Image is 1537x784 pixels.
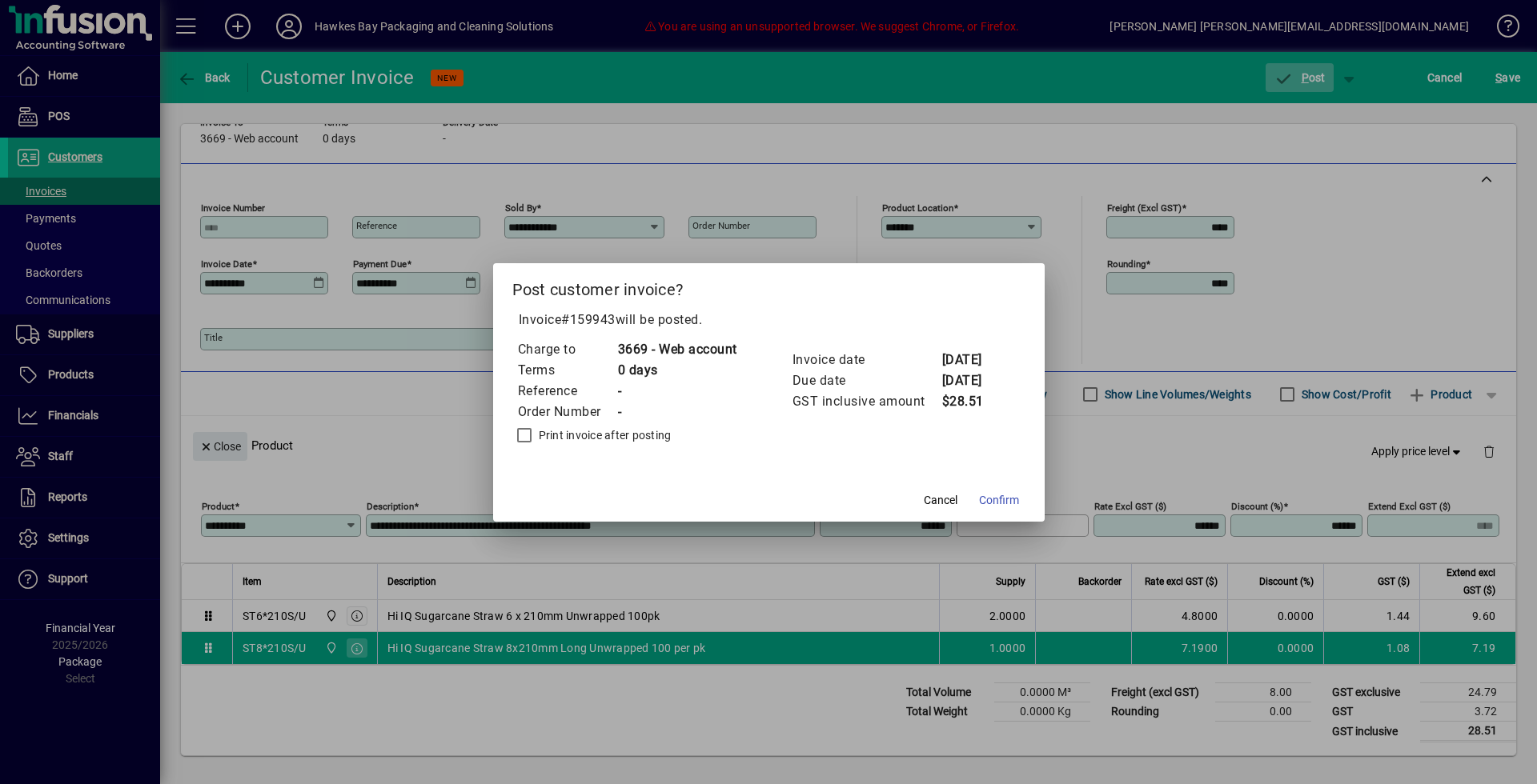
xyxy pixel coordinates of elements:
[979,492,1019,509] span: Confirm
[517,339,617,360] td: Charge to
[924,492,957,509] span: Cancel
[941,350,1005,370] td: [DATE]
[617,339,737,360] td: 3669 - Web account
[792,391,941,412] td: GST inclusive amount
[792,350,941,370] td: Invoice date
[973,486,1025,515] button: Confirm
[617,381,737,402] td: -
[517,360,617,381] td: Terms
[617,402,737,422] td: -
[512,310,1025,330] p: Invoice will be posted .
[915,486,966,515] button: Cancel
[792,370,941,391] td: Due date
[617,360,737,381] td: 0 days
[561,312,616,327] span: #159943
[536,427,672,443] label: Print invoice after posting
[941,391,1005,412] td: $28.51
[941,370,1005,391] td: [DATE]
[493,263,1045,310] h2: Post customer invoice?
[517,381,617,402] td: Reference
[517,402,617,422] td: Order Number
